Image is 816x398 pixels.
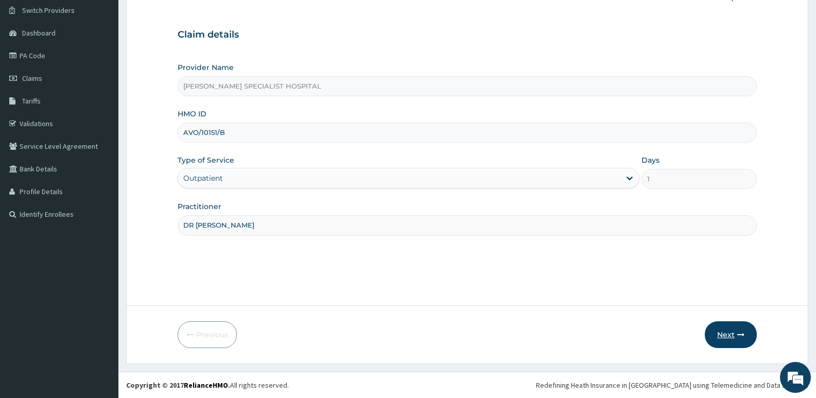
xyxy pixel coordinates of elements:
[118,372,816,398] footer: All rights reserved.
[178,201,221,212] label: Practitioner
[183,173,223,183] div: Outpatient
[126,380,230,390] strong: Copyright © 2017 .
[19,51,42,77] img: d_794563401_company_1708531726252_794563401
[178,109,206,119] label: HMO ID
[178,123,757,143] input: Enter HMO ID
[22,28,56,38] span: Dashboard
[178,321,237,348] button: Previous
[705,321,757,348] button: Next
[169,5,194,30] div: Minimize live chat window
[536,380,808,390] div: Redefining Heath Insurance in [GEOGRAPHIC_DATA] using Telemedicine and Data Science!
[178,155,234,165] label: Type of Service
[60,130,142,234] span: We're online!
[22,6,75,15] span: Switch Providers
[178,29,757,41] h3: Claim details
[22,96,41,106] span: Tariffs
[22,74,42,83] span: Claims
[54,58,173,71] div: Chat with us now
[178,215,757,235] input: Enter Name
[184,380,228,390] a: RelianceHMO
[641,155,659,165] label: Days
[178,62,234,73] label: Provider Name
[5,281,196,317] textarea: Type your message and hit 'Enter'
